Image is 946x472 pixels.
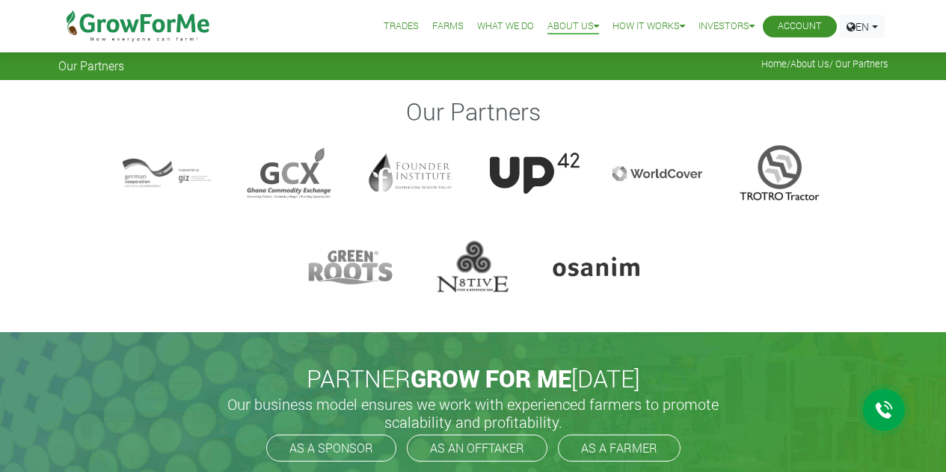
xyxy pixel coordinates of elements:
span: Our Partners [58,58,124,73]
h2: Our Partners [61,97,886,126]
a: AS AN OFFTAKER [407,435,547,462]
h5: Our business model ensures we work with experienced farmers to promote scalability and profitabil... [212,395,735,431]
a: About Us [547,19,599,34]
a: AS A FARMER [558,435,681,462]
a: Account [778,19,822,34]
a: Trades [384,19,419,34]
a: About Us [790,58,829,70]
a: AS A SPONSOR [266,435,396,462]
a: EN [840,15,885,38]
span: / / Our Partners [761,58,888,70]
a: What We Do [477,19,534,34]
a: Home [761,58,787,70]
span: GROW FOR ME [411,362,571,394]
a: Farms [432,19,464,34]
h2: PARTNER [DATE] [64,364,882,393]
a: How it Works [612,19,685,34]
a: Investors [698,19,755,34]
